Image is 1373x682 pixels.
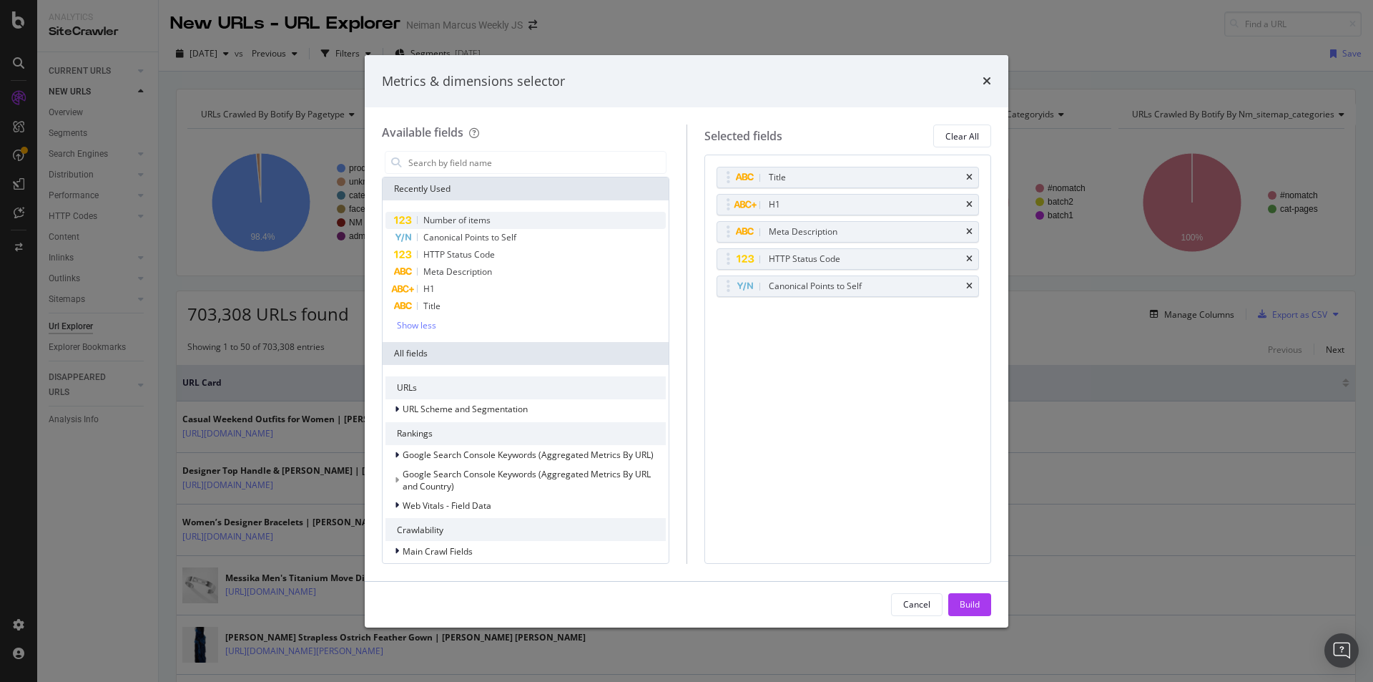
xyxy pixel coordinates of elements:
[382,125,463,140] div: Available fields
[717,248,980,270] div: HTTP Status Codetimes
[966,173,973,182] div: times
[945,130,979,142] div: Clear All
[423,283,435,295] span: H1
[966,200,973,209] div: times
[903,598,930,610] div: Cancel
[403,468,651,492] span: Google Search Console Keywords (Aggregated Metrics By URL and Country)
[423,266,492,278] span: Meta Description
[769,279,862,293] div: Canonical Points to Self
[423,214,491,226] span: Number of items
[960,598,980,610] div: Build
[407,152,666,173] input: Search by field name
[403,403,528,415] span: URL Scheme and Segmentation
[382,72,565,91] div: Metrics & dimensions selector
[769,225,837,239] div: Meta Description
[704,128,782,145] div: Selected fields
[385,376,666,399] div: URLs
[403,449,654,461] span: Google Search Console Keywords (Aggregated Metrics By URL)
[423,231,516,243] span: Canonical Points to Self
[385,468,666,492] div: This group is disabled
[423,300,441,312] span: Title
[423,248,495,260] span: HTTP Status Code
[717,276,980,297] div: Canonical Points to Selftimes
[769,198,780,212] div: H1
[385,422,666,445] div: Rankings
[717,194,980,215] div: H1times
[397,321,436,331] div: Show less
[769,170,786,185] div: Title
[403,545,473,557] span: Main Crawl Fields
[383,342,669,365] div: All fields
[403,500,491,512] span: Web Vitals - Field Data
[983,72,991,91] div: times
[966,228,973,236] div: times
[383,177,669,200] div: Recently Used
[769,252,840,266] div: HTTP Status Code
[891,593,943,616] button: Cancel
[948,593,991,616] button: Build
[966,255,973,263] div: times
[365,55,1008,628] div: modal
[966,282,973,291] div: times
[1324,633,1359,668] div: Open Intercom Messenger
[933,125,991,147] button: Clear All
[385,518,666,541] div: Crawlability
[717,221,980,243] div: Meta Descriptiontimes
[717,167,980,188] div: Titletimes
